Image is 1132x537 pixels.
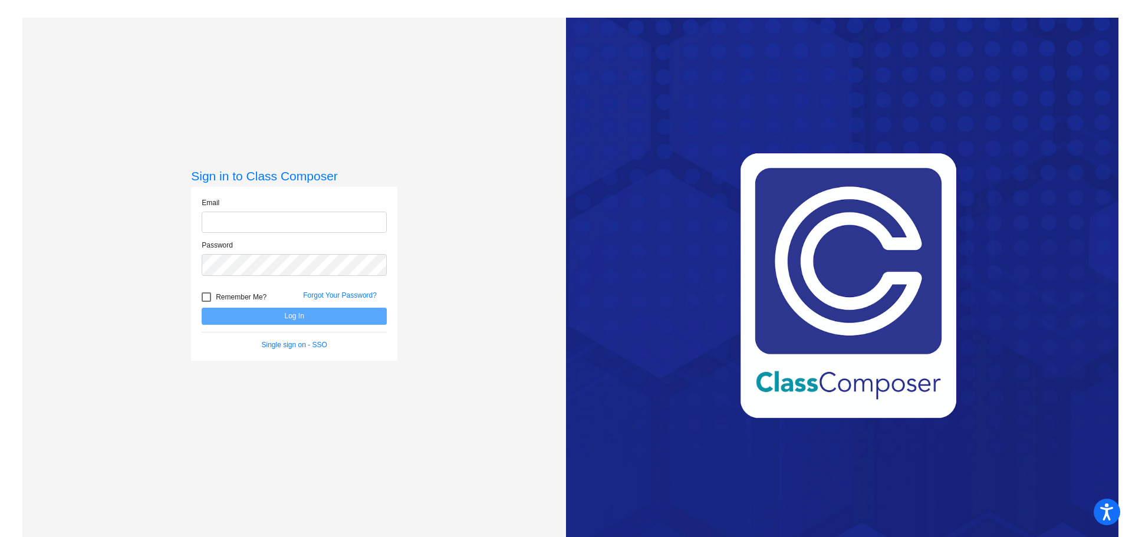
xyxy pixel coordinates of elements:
a: Forgot Your Password? [303,291,377,299]
label: Email [202,197,219,208]
label: Password [202,240,233,251]
button: Log In [202,308,387,325]
span: Remember Me? [216,290,266,304]
a: Single sign on - SSO [262,341,327,349]
h3: Sign in to Class Composer [191,169,397,183]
